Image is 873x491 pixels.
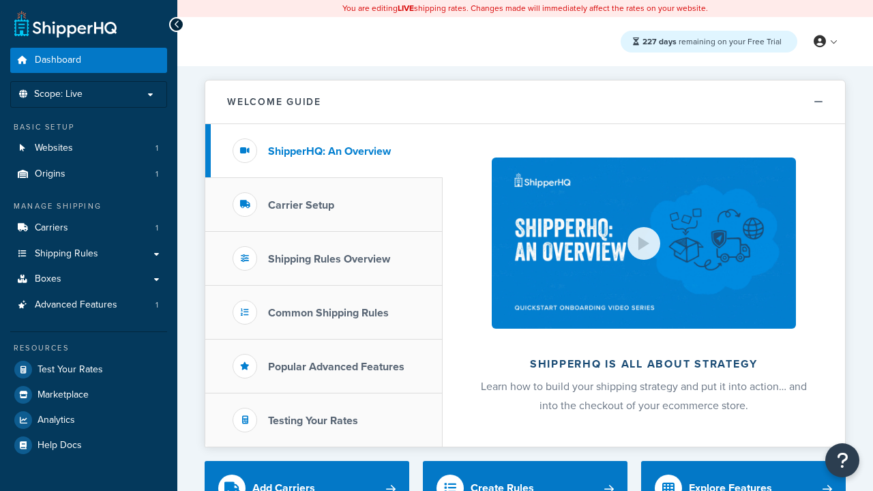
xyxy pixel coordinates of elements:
[38,389,89,401] span: Marketplace
[268,361,404,373] h3: Popular Advanced Features
[35,168,65,180] span: Origins
[10,267,167,292] a: Boxes
[10,293,167,318] li: Advanced Features
[35,273,61,285] span: Boxes
[492,158,796,329] img: ShipperHQ is all about strategy
[268,253,390,265] h3: Shipping Rules Overview
[156,299,158,311] span: 1
[10,162,167,187] a: Origins1
[156,222,158,234] span: 1
[10,162,167,187] li: Origins
[38,415,75,426] span: Analytics
[35,143,73,154] span: Websites
[10,136,167,161] a: Websites1
[10,215,167,241] a: Carriers1
[10,121,167,133] div: Basic Setup
[481,378,807,413] span: Learn how to build your shipping strategy and put it into action… and into the checkout of your e...
[10,342,167,354] div: Resources
[10,241,167,267] a: Shipping Rules
[10,215,167,241] li: Carriers
[268,145,391,158] h3: ShipperHQ: An Overview
[156,143,158,154] span: 1
[642,35,677,48] strong: 227 days
[34,89,83,100] span: Scope: Live
[479,358,809,370] h2: ShipperHQ is all about strategy
[10,383,167,407] a: Marketplace
[268,199,334,211] h3: Carrier Setup
[268,307,389,319] h3: Common Shipping Rules
[35,222,68,234] span: Carriers
[10,433,167,458] a: Help Docs
[10,357,167,382] a: Test Your Rates
[10,408,167,432] a: Analytics
[38,364,103,376] span: Test Your Rates
[227,97,321,107] h2: Welcome Guide
[268,415,358,427] h3: Testing Your Rates
[825,443,859,477] button: Open Resource Center
[156,168,158,180] span: 1
[10,200,167,212] div: Manage Shipping
[642,35,782,48] span: remaining on your Free Trial
[205,80,845,124] button: Welcome Guide
[35,248,98,260] span: Shipping Rules
[10,293,167,318] a: Advanced Features1
[10,136,167,161] li: Websites
[10,48,167,73] a: Dashboard
[398,2,414,14] b: LIVE
[35,299,117,311] span: Advanced Features
[35,55,81,66] span: Dashboard
[38,440,82,451] span: Help Docs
